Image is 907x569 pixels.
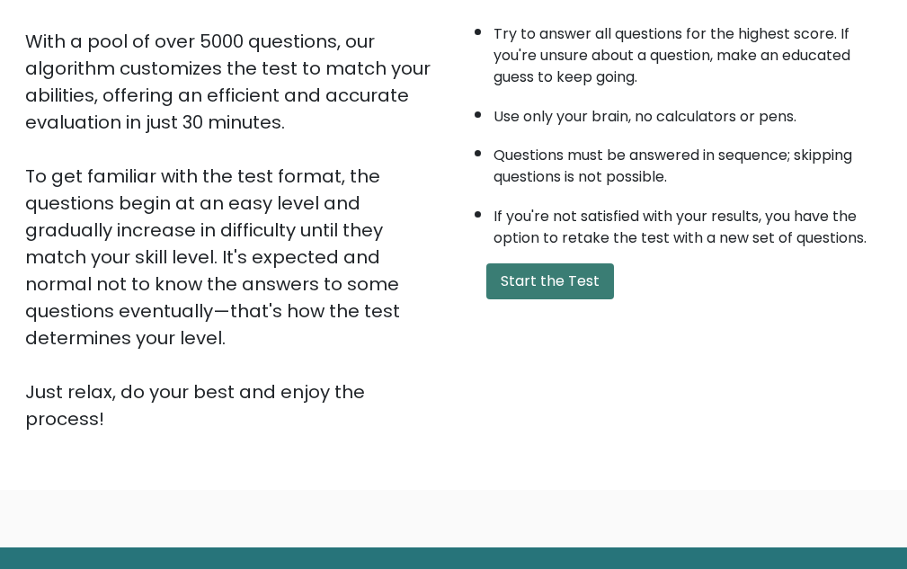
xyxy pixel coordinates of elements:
[494,14,883,88] li: Try to answer all questions for the highest score. If you're unsure about a question, make an edu...
[494,97,883,128] li: Use only your brain, no calculators or pens.
[494,197,883,249] li: If you're not satisfied with your results, you have the option to retake the test with a new set ...
[494,136,883,188] li: Questions must be answered in sequence; skipping questions is not possible.
[486,263,614,299] button: Start the Test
